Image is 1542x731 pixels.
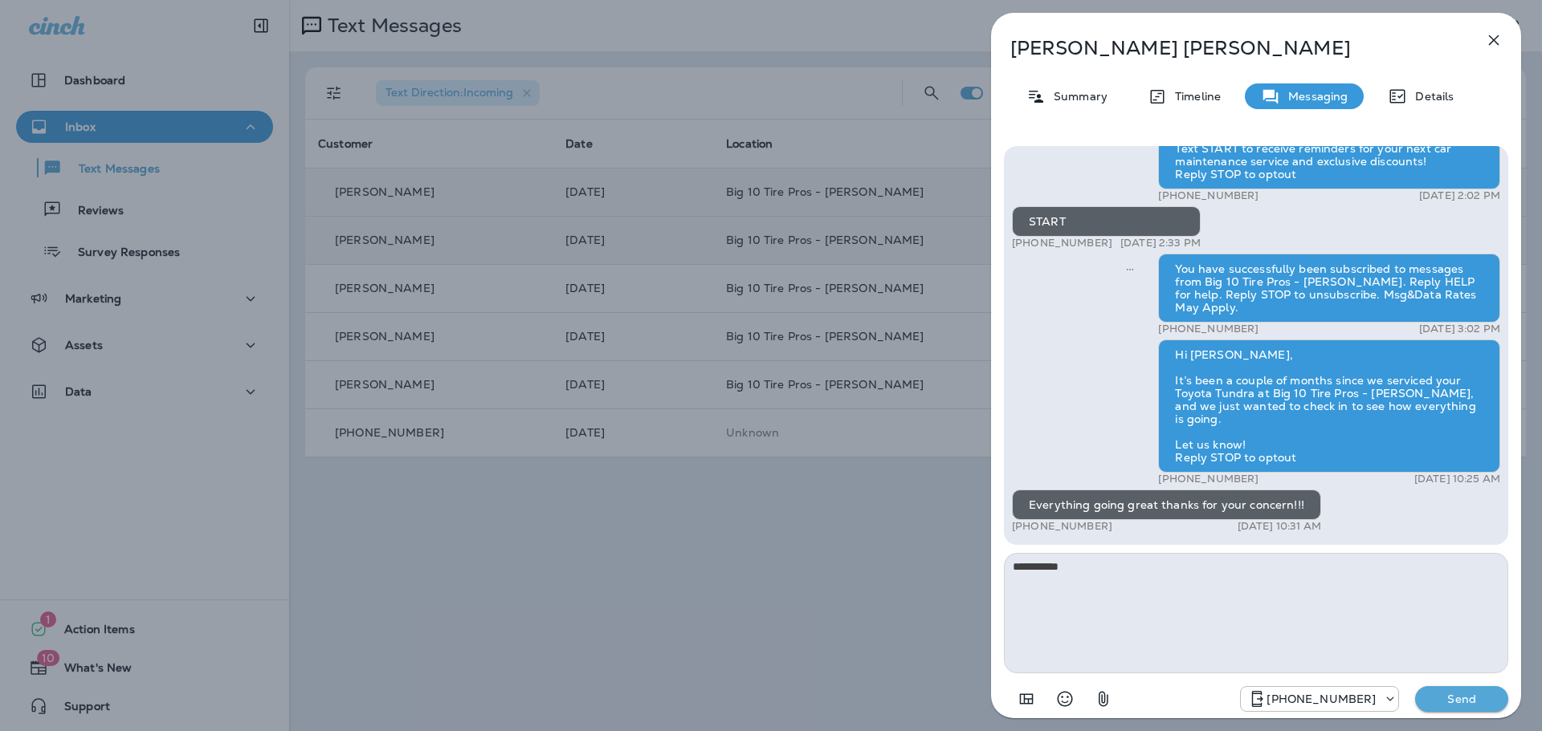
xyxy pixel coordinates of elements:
p: Details [1407,90,1454,103]
p: Messaging [1280,90,1348,103]
p: [PHONE_NUMBER] [1158,323,1258,335]
div: Everything going great thanks for your concern!!! [1012,489,1321,520]
button: Send [1415,686,1508,712]
p: [PHONE_NUMBER] [1012,237,1112,250]
p: Send [1428,692,1495,706]
div: START [1012,206,1201,237]
div: +1 (601) 808-4206 [1241,689,1398,709]
p: [DATE] 2:33 PM [1120,237,1201,250]
p: [PERSON_NAME] [PERSON_NAME] [1010,37,1449,59]
p: [PHONE_NUMBER] [1158,189,1258,202]
p: [DATE] 3:02 PM [1419,323,1500,335]
button: Select an emoji [1049,683,1081,715]
p: [PHONE_NUMBER] [1267,692,1376,705]
p: [PHONE_NUMBER] [1012,520,1112,533]
button: Add in a premade template [1010,683,1042,715]
div: Hi [PERSON_NAME], It’s been a couple of months since we serviced your Toyota Tundra at Big 10 Tir... [1158,339,1500,473]
span: Sent [1126,261,1134,275]
p: Summary [1046,90,1108,103]
p: Timeline [1167,90,1221,103]
p: [DATE] 2:02 PM [1419,189,1500,202]
p: [DATE] 10:25 AM [1414,473,1500,485]
p: [PHONE_NUMBER] [1158,473,1258,485]
div: You have successfully been subscribed to messages from Big 10 Tire Pros - [PERSON_NAME]. Reply HE... [1158,254,1500,323]
p: [DATE] 10:31 AM [1238,520,1321,533]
